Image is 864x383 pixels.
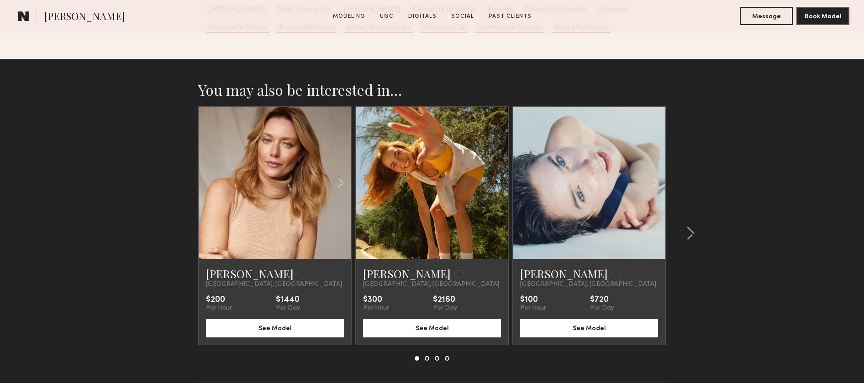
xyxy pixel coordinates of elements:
[485,12,535,21] a: Past Clients
[363,266,451,281] a: [PERSON_NAME]
[740,7,793,25] button: Message
[363,324,501,331] a: See Model
[796,12,849,20] a: Book Model
[405,12,440,21] a: Digitals
[363,295,389,305] div: $300
[329,12,369,21] a: Modeling
[520,324,658,331] a: See Model
[206,266,294,281] a: [PERSON_NAME]
[590,295,614,305] div: $720
[206,319,344,337] button: See Model
[206,295,232,305] div: $200
[520,305,546,312] div: Per Hour
[363,305,389,312] div: Per Hour
[206,305,232,312] div: Per Hour
[363,281,499,288] span: [GEOGRAPHIC_DATA], [GEOGRAPHIC_DATA]
[796,7,849,25] button: Book Model
[520,319,658,337] button: See Model
[44,9,125,25] span: [PERSON_NAME]
[276,295,300,305] div: $1440
[198,81,666,99] h2: You may also be interested in…
[590,305,614,312] div: Per Day
[363,319,501,337] button: See Model
[448,12,478,21] a: Social
[433,295,457,305] div: $2160
[206,324,344,331] a: See Model
[206,281,342,288] span: [GEOGRAPHIC_DATA], [GEOGRAPHIC_DATA]
[520,266,608,281] a: [PERSON_NAME]
[520,295,546,305] div: $100
[520,281,656,288] span: [GEOGRAPHIC_DATA], [GEOGRAPHIC_DATA]
[433,305,457,312] div: Per Day
[376,12,397,21] a: UGC
[276,305,300,312] div: Per Day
